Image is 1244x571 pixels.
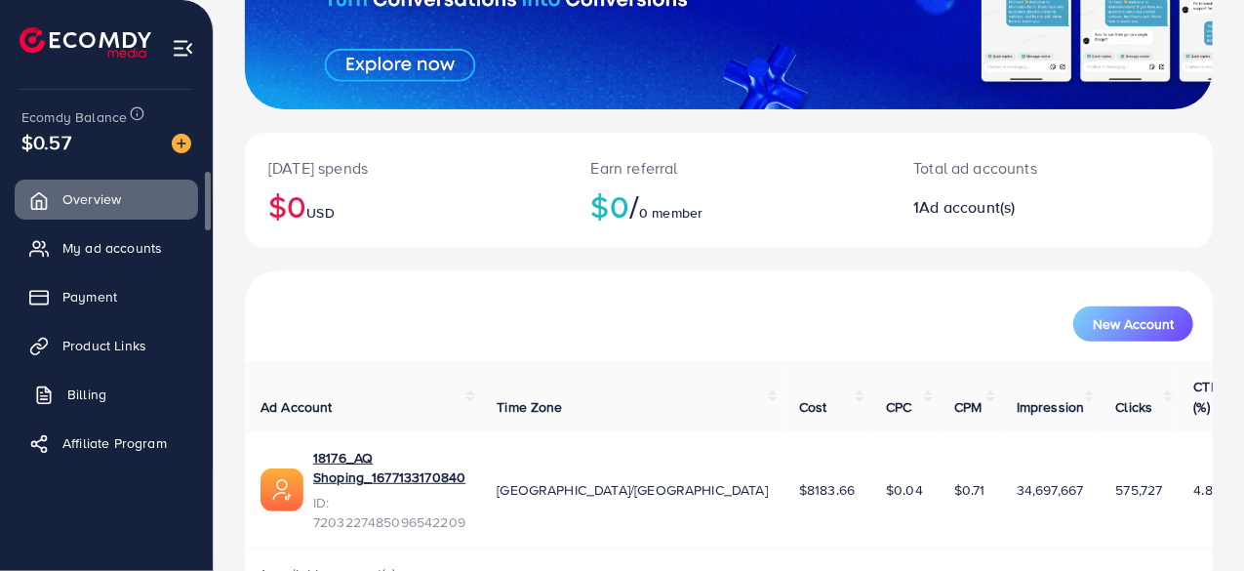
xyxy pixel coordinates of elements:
[591,156,867,180] p: Earn referral
[1093,317,1174,331] span: New Account
[306,203,334,223] span: USD
[497,397,562,417] span: Time Zone
[954,397,982,417] span: CPM
[1115,480,1162,500] span: 575,727
[21,128,71,156] span: $0.57
[62,287,117,306] span: Payment
[15,228,198,267] a: My ad accounts
[21,107,127,127] span: Ecomdy Balance
[62,336,146,355] span: Product Links
[261,397,333,417] span: Ad Account
[67,385,106,404] span: Billing
[313,448,465,488] a: 18176_AQ Shoping_1677133170840
[639,203,702,223] span: 0 member
[15,375,198,414] a: Billing
[15,424,198,463] a: Affiliate Program
[268,156,544,180] p: [DATE] spends
[1017,397,1085,417] span: Impression
[313,493,465,533] span: ID: 7203227485096542209
[172,134,191,153] img: image
[591,187,867,224] h2: $0
[1115,397,1152,417] span: Clicks
[1194,377,1220,416] span: CTR (%)
[799,480,855,500] span: $8183.66
[497,480,768,500] span: [GEOGRAPHIC_DATA]/[GEOGRAPHIC_DATA]
[20,27,151,58] img: logo
[954,480,985,500] span: $0.71
[62,189,121,209] span: Overview
[62,238,162,258] span: My ad accounts
[1017,480,1084,500] span: 34,697,667
[913,156,1108,180] p: Total ad accounts
[1194,480,1222,500] span: 4.82
[268,187,544,224] h2: $0
[1161,483,1229,556] iframe: Chat
[172,37,194,60] img: menu
[886,480,923,500] span: $0.04
[15,326,198,365] a: Product Links
[1073,306,1193,342] button: New Account
[919,196,1015,218] span: Ad account(s)
[913,198,1108,217] h2: 1
[629,184,639,228] span: /
[15,277,198,316] a: Payment
[15,180,198,219] a: Overview
[886,397,911,417] span: CPC
[62,433,167,453] span: Affiliate Program
[799,397,827,417] span: Cost
[261,469,303,511] img: ic-ads-acc.e4c84228.svg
